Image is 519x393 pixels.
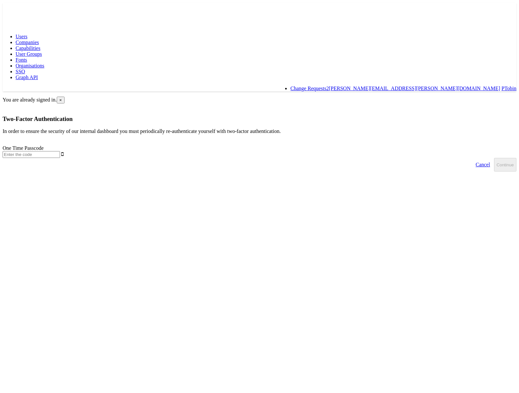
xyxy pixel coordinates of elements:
button: Continue [494,158,516,172]
a: SSO [16,69,25,74]
a: Fonts [16,57,27,63]
a: [PERSON_NAME][EMAIL_ADDRESS][PERSON_NAME][DOMAIN_NAME] [329,86,500,91]
a: Organisations [16,63,44,68]
input: Enter the code [3,151,60,158]
label: One Time Passcode [3,145,43,151]
span: 2 [326,86,329,91]
p: In order to ensure the security of our internal dashboard you must periodically re-authenticate y... [3,128,516,134]
a: Change Requests2 [290,86,329,91]
a: Cancel [472,158,494,172]
button: Close [57,97,65,103]
div: You are already signed in. [3,97,516,103]
a: PTobin [501,86,516,91]
a: Users [16,34,27,39]
a: Companies [16,40,39,45]
span: × [59,98,62,102]
a: Graph API [16,75,38,80]
h3: Two-Factor Authentication [3,115,516,123]
a: User Groups [16,51,42,57]
a: Capabilities [16,45,40,51]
